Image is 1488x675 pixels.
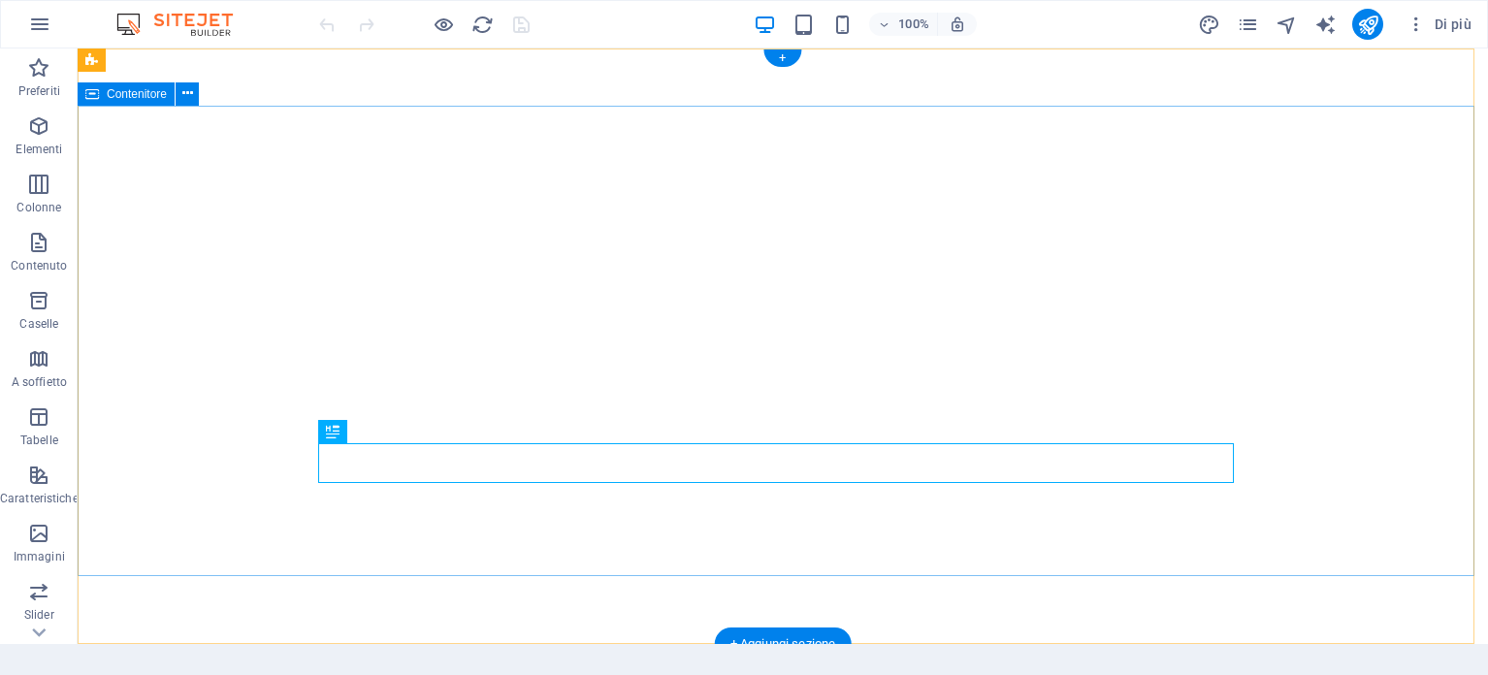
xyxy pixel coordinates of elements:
i: Navigatore [1276,14,1298,36]
i: Ricarica la pagina [471,14,494,36]
p: Preferiti [18,83,60,99]
p: A soffietto [12,374,67,390]
button: design [1197,13,1220,36]
span: Contenitore [107,88,167,100]
button: 100% [869,13,938,36]
i: Pubblica [1357,14,1379,36]
img: Editor Logo [112,13,257,36]
div: + Aggiungi sezione [715,627,852,660]
p: Colonne [16,200,61,215]
button: publish [1352,9,1383,40]
button: Di più [1399,9,1479,40]
button: Clicca qui per lasciare la modalità di anteprima e continuare la modifica [432,13,455,36]
i: Pagine (Ctrl+Alt+S) [1237,14,1259,36]
p: Elementi [16,142,62,157]
div: + [763,49,801,67]
button: navigator [1275,13,1298,36]
span: Di più [1407,15,1472,34]
p: Immagini [14,549,65,564]
p: Caselle [19,316,58,332]
button: text_generator [1313,13,1337,36]
p: Tabelle [20,433,58,448]
i: AI Writer [1314,14,1337,36]
p: Contenuto [11,258,67,273]
p: Slider [24,607,54,623]
button: pages [1236,13,1259,36]
i: Design (Ctrl+Alt+Y) [1198,14,1220,36]
button: reload [470,13,494,36]
i: Quando ridimensioni, regola automaticamente il livello di zoom in modo che corrisponda al disposi... [949,16,966,33]
h6: 100% [898,13,929,36]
